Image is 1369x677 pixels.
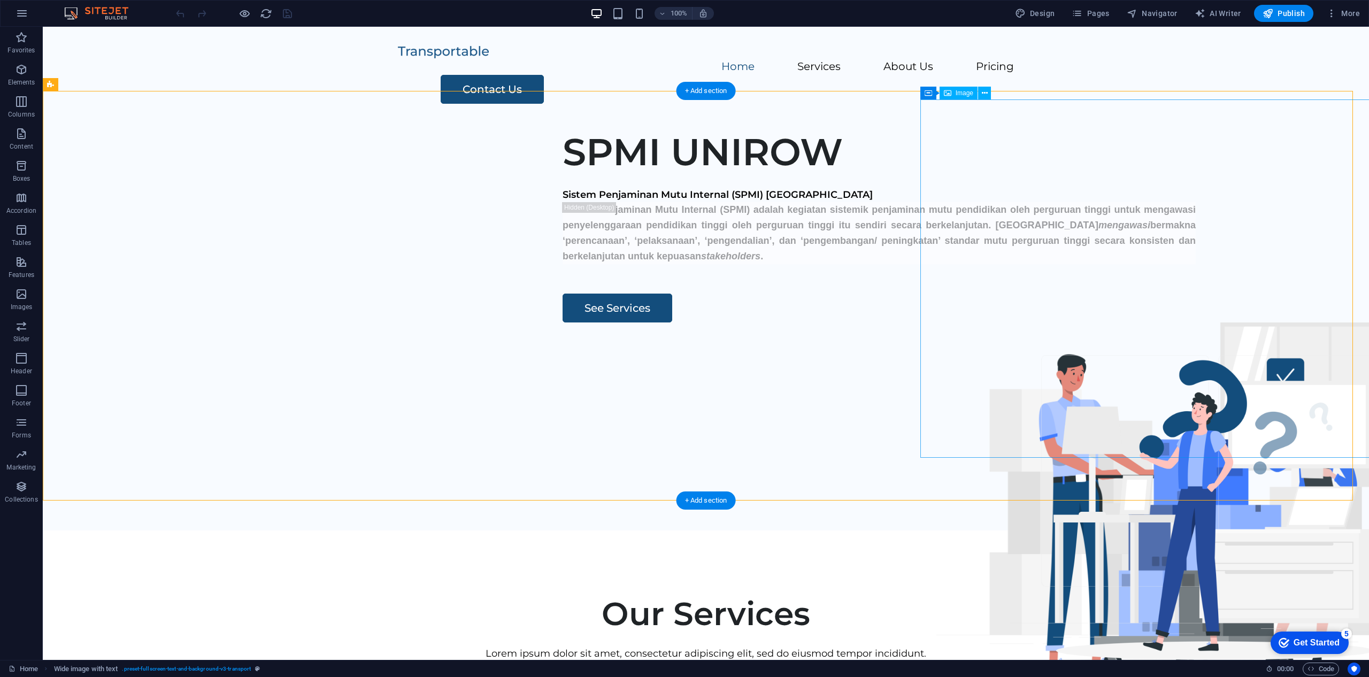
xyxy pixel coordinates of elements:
p: Forms [12,431,31,440]
div: + Add section [676,82,736,100]
p: Boxes [13,174,30,183]
div: Get Started 5 items remaining, 0% complete [9,5,87,28]
span: More [1326,8,1360,19]
div: 5 [79,2,90,13]
span: Navigator [1127,8,1178,19]
span: 00 00 [1277,663,1294,675]
button: Pages [1067,5,1113,22]
button: Navigator [1122,5,1182,22]
div: Design (Ctrl+Alt+Y) [1011,5,1059,22]
p: Features [9,271,34,279]
p: Accordion [6,206,36,215]
span: . preset-fullscreen-text-and-background-v3-transport [122,663,251,675]
span: AI Writer [1195,8,1241,19]
span: Pages [1072,8,1109,19]
button: More [1322,5,1364,22]
button: Usercentrics [1348,663,1360,675]
p: Columns [8,110,35,119]
nav: breadcrumb [54,663,260,675]
p: Content [10,142,33,151]
i: On resize automatically adjust zoom level to fit chosen device. [698,9,708,18]
div: Get Started [32,12,78,21]
button: AI Writer [1190,5,1245,22]
button: 100% [655,7,693,20]
img: Editor Logo [61,7,142,20]
i: Reload page [260,7,272,20]
button: Click here to leave preview mode and continue editing [238,7,251,20]
h6: 100% [671,7,688,20]
span: Click to select. Double-click to edit [54,663,118,675]
p: Favorites [7,46,35,55]
p: Collections [5,495,37,504]
button: reload [259,7,272,20]
p: Slider [13,335,30,343]
button: Code [1303,663,1339,675]
span: Image [956,90,973,96]
span: Design [1015,8,1055,19]
p: Images [11,303,33,311]
p: Header [11,367,32,375]
p: Marketing [6,463,36,472]
div: + Add section [676,491,736,510]
i: This element is a customizable preset [255,666,260,672]
span: Code [1308,663,1334,675]
a: Click to cancel selection. Double-click to open Pages [9,663,38,675]
p: Elements [8,78,35,87]
span: : [1285,665,1286,673]
button: Publish [1254,5,1313,22]
p: Footer [12,399,31,407]
span: Publish [1263,8,1305,19]
h6: Session time [1266,663,1294,675]
p: Tables [12,239,31,247]
button: Design [1011,5,1059,22]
